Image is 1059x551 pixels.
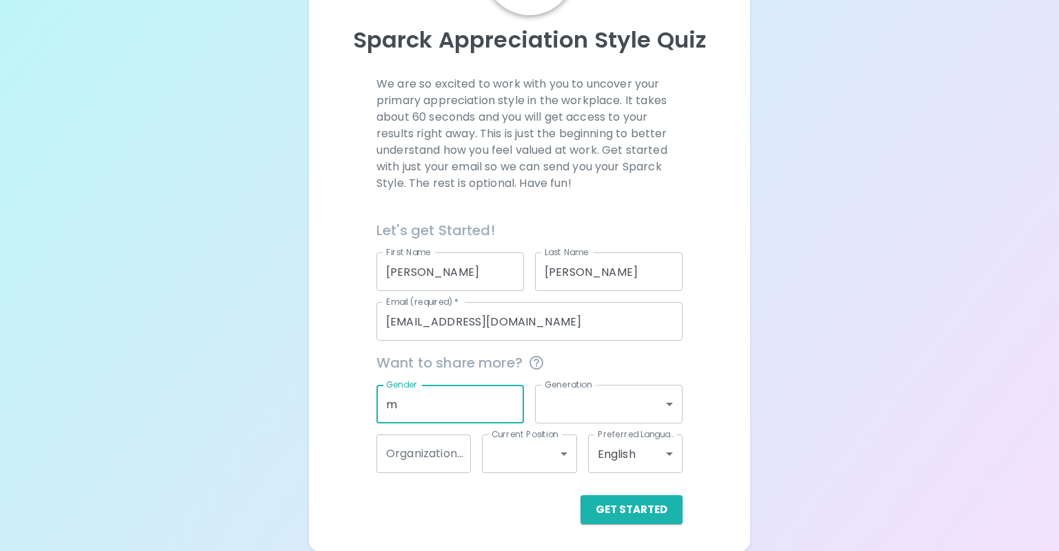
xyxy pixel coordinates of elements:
[588,434,683,473] div: English
[325,26,734,54] p: Sparck Appreciation Style Quiz
[376,76,683,192] p: We are so excited to work with you to uncover your primary appreciation style in the workplace. I...
[386,379,418,390] label: Gender
[598,428,676,440] label: Preferred Language
[545,246,588,258] label: Last Name
[386,246,431,258] label: First Name
[528,354,545,371] svg: This information is completely confidential and only used for aggregated appreciation studies at ...
[492,428,558,440] label: Current Position
[581,495,683,524] button: Get Started
[386,296,459,308] label: Email (required)
[376,352,683,374] span: Want to share more?
[376,219,683,241] h6: Let's get Started!
[545,379,592,390] label: Generation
